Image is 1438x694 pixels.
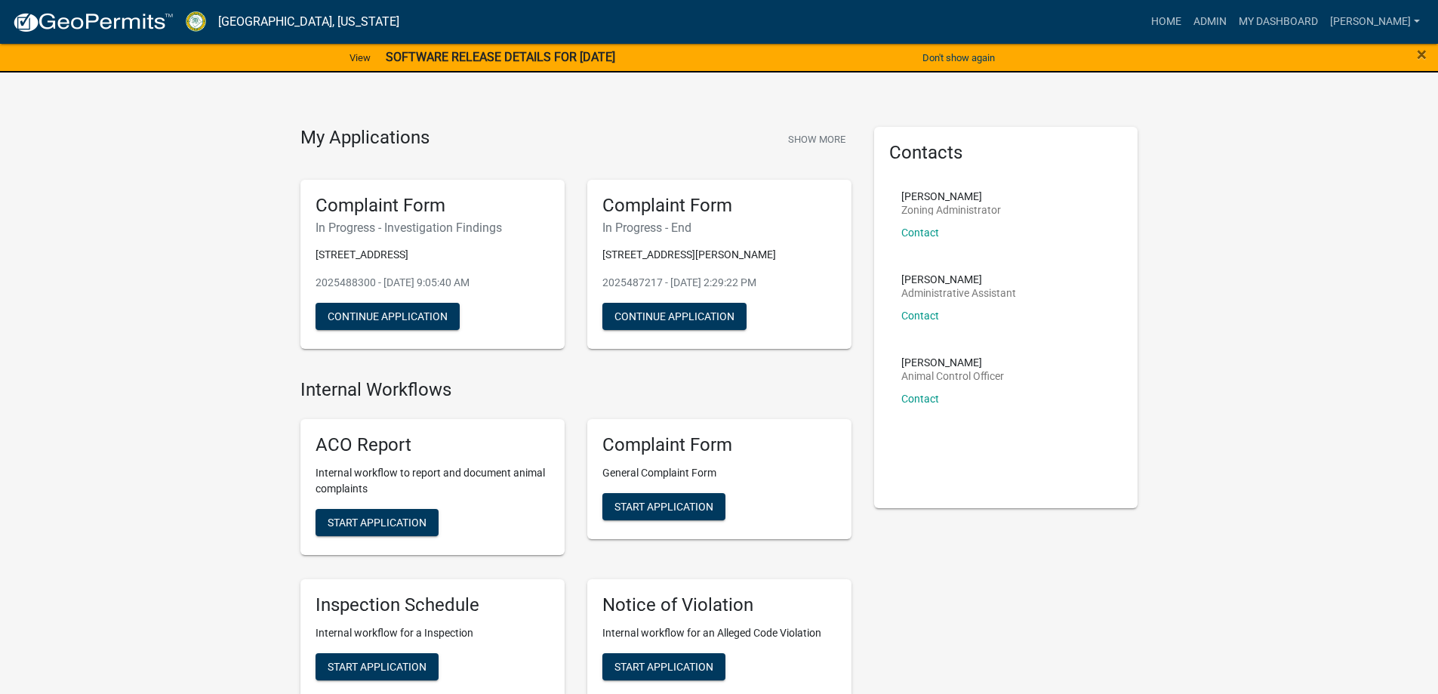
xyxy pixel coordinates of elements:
span: × [1417,44,1427,65]
p: 2025488300 - [DATE] 9:05:40 AM [316,275,550,291]
h6: In Progress - Investigation Findings [316,221,550,235]
span: Start Application [614,501,713,513]
p: [PERSON_NAME] [901,274,1016,285]
button: Continue Application [602,303,747,330]
button: Start Application [602,493,725,520]
a: My Dashboard [1233,8,1324,36]
button: Start Application [602,653,725,680]
a: Contact [901,310,939,322]
h5: Inspection Schedule [316,594,550,616]
p: Administrative Assistant [901,288,1016,298]
a: Contact [901,227,939,239]
span: Start Application [328,660,426,672]
button: Show More [782,127,851,152]
p: 2025487217 - [DATE] 2:29:22 PM [602,275,836,291]
h4: Internal Workflows [300,379,851,401]
h5: Complaint Form [602,434,836,456]
button: Continue Application [316,303,460,330]
h5: ACO Report [316,434,550,456]
span: Start Application [614,660,713,672]
h5: Contacts [889,142,1123,164]
a: [GEOGRAPHIC_DATA], [US_STATE] [218,9,399,35]
p: [PERSON_NAME] [901,357,1004,368]
button: Start Application [316,509,439,536]
p: Animal Control Officer [901,371,1004,381]
button: Start Application [316,653,439,680]
p: General Complaint Form [602,465,836,481]
p: Internal workflow for an Alleged Code Violation [602,625,836,641]
p: Internal workflow for a Inspection [316,625,550,641]
h6: In Progress - End [602,221,836,235]
p: Zoning Administrator [901,205,1001,215]
a: Admin [1187,8,1233,36]
strong: SOFTWARE RELEASE DETAILS FOR [DATE] [386,50,615,64]
h5: Notice of Violation [602,594,836,616]
h5: Complaint Form [316,195,550,217]
h4: My Applications [300,127,430,150]
p: [PERSON_NAME] [901,191,1001,202]
a: [PERSON_NAME] [1324,8,1426,36]
a: View [343,45,377,70]
a: Contact [901,393,939,405]
p: [STREET_ADDRESS] [316,247,550,263]
button: Don't show again [916,45,1001,70]
span: Start Application [328,517,426,529]
h5: Complaint Form [602,195,836,217]
button: Close [1417,45,1427,63]
p: [STREET_ADDRESS][PERSON_NAME] [602,247,836,263]
img: Crawford County, Georgia [186,11,206,32]
a: Home [1145,8,1187,36]
p: Internal workflow to report and document animal complaints [316,465,550,497]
